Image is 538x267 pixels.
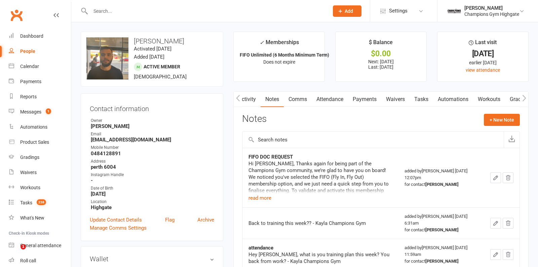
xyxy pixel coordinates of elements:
h3: Wallet [90,255,214,263]
a: People [9,44,71,59]
div: Roll call [20,258,36,263]
strong: [PERSON_NAME] [91,123,214,129]
i: ✓ [260,39,264,46]
a: Workouts [473,92,505,107]
strong: [PERSON_NAME] [425,227,459,232]
a: Product Sales [9,135,71,150]
a: Tasks [410,92,433,107]
span: 238 [37,199,46,205]
span: Add [345,8,353,14]
strong: [EMAIL_ADDRESS][DOMAIN_NAME] [91,137,214,143]
div: Hey [PERSON_NAME], what is you training plan this week? You back from work? - Kayla Champions Gym [248,251,392,265]
strong: FIFO Unlimited (6 Months Minimum Term) [240,52,329,58]
div: General attendance [20,243,61,248]
a: Automations [433,92,473,107]
button: Add [333,5,361,17]
div: Address [91,158,214,165]
a: Payments [348,92,381,107]
a: Clubworx [8,7,25,24]
div: added by [PERSON_NAME] [DATE] 6:31am [405,213,478,233]
div: Reports [20,94,37,99]
a: What's New [9,210,71,226]
button: read more [248,194,271,202]
div: Date of Birth [91,185,214,192]
div: [PERSON_NAME] [464,5,519,11]
a: Payments [9,74,71,89]
span: Settings [389,3,408,19]
strong: [PERSON_NAME] [425,182,459,187]
strong: perth 6004 [91,164,214,170]
div: Champions Gym Highgate [464,11,519,17]
div: Workouts [20,185,40,190]
span: 1 [21,244,26,249]
time: Added [DATE] [134,54,164,60]
span: Does not expire [263,59,295,65]
a: Dashboard [9,29,71,44]
strong: [PERSON_NAME] [425,259,459,264]
div: $0.00 [342,50,420,57]
div: Automations [20,124,47,130]
strong: Highgate [91,204,214,210]
a: Update Contact Details [90,216,142,224]
div: Back to training this week?? - Kayla Champions Gym [248,220,392,227]
a: Waivers [9,165,71,180]
a: Comms [284,92,312,107]
div: Tasks [20,200,32,205]
div: Location [91,199,214,205]
a: Calendar [9,59,71,74]
strong: FIFO DOC REQUEST [248,154,293,160]
div: Hi [PERSON_NAME], Thanks again for being part of the Champions Gym community, we’re glad to have ... [248,160,392,248]
div: Email [91,131,214,137]
a: Gradings [9,150,71,165]
img: thumb_image1630635537.png [448,4,461,18]
a: Notes [261,92,284,107]
input: Search... [88,6,324,16]
a: Manage Comms Settings [90,224,147,232]
div: Owner [91,118,214,124]
a: Activity [234,92,261,107]
time: Activated [DATE] [134,46,171,52]
strong: attendance [248,245,273,251]
strong: [DATE] [91,191,214,197]
div: Product Sales [20,139,49,145]
div: Instagram Handle [91,172,214,178]
input: Search notes [242,132,504,148]
div: Gradings [20,155,39,160]
a: Attendance [312,92,348,107]
div: [DATE] [444,50,522,57]
div: Waivers [20,170,37,175]
a: view attendance [466,67,500,73]
div: Last visit [469,38,497,50]
a: Messages 1 [9,104,71,120]
h3: Contact information [90,102,214,112]
div: added by [PERSON_NAME] [DATE] 11:59am [405,244,478,265]
div: Memberships [260,38,299,51]
h3: [PERSON_NAME] [86,37,218,45]
div: for contact [405,181,478,188]
div: Messages [20,109,41,114]
span: 1 [46,108,51,114]
a: Tasks 238 [9,195,71,210]
a: Archive [197,216,214,224]
div: for contact [405,227,478,233]
div: What's New [20,215,44,221]
div: $ Balance [369,38,393,50]
span: [DEMOGRAPHIC_DATA] [134,74,187,80]
a: Reports [9,89,71,104]
p: Next: [DATE] Last: [DATE] [342,59,420,70]
strong: - [91,177,214,183]
div: added by [PERSON_NAME] [DATE] 12:07pm [405,168,478,188]
button: + New Note [484,114,520,126]
div: Payments [20,79,41,84]
a: Flag [165,216,175,224]
div: Dashboard [20,33,43,39]
a: Automations [9,120,71,135]
a: Workouts [9,180,71,195]
div: earlier [DATE] [444,59,522,66]
a: General attendance kiosk mode [9,238,71,253]
h3: Notes [242,114,267,126]
div: People [20,48,35,54]
div: for contact [405,258,478,265]
a: Waivers [381,92,410,107]
div: Calendar [20,64,39,69]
